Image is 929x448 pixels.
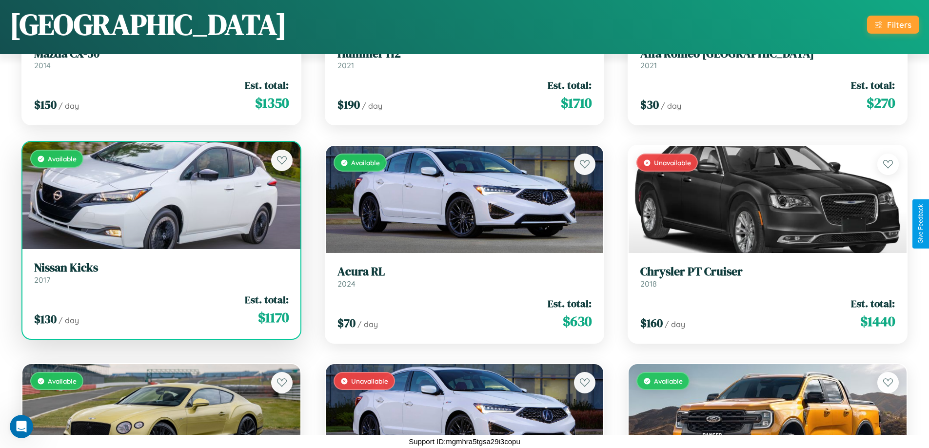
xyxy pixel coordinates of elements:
[34,60,51,70] span: 2014
[561,93,592,113] span: $ 1710
[860,312,895,331] span: $ 1440
[640,47,895,71] a: Alfa Romeo [GEOGRAPHIC_DATA]2021
[548,78,592,92] span: Est. total:
[337,279,356,289] span: 2024
[10,4,287,44] h1: [GEOGRAPHIC_DATA]
[654,377,683,385] span: Available
[245,292,289,307] span: Est. total:
[640,60,657,70] span: 2021
[337,265,592,279] h3: Acura RL
[661,101,681,111] span: / day
[640,315,663,331] span: $ 160
[917,204,924,244] div: Give Feedback
[255,93,289,113] span: $ 1350
[258,308,289,327] span: $ 1170
[34,261,289,275] h3: Nissan Kicks
[563,312,592,331] span: $ 630
[337,47,592,71] a: Hummer H22021
[640,47,895,61] h3: Alfa Romeo [GEOGRAPHIC_DATA]
[357,319,378,329] span: / day
[851,78,895,92] span: Est. total:
[34,261,289,285] a: Nissan Kicks2017
[337,265,592,289] a: Acura RL2024
[337,97,360,113] span: $ 190
[887,19,911,30] div: Filters
[654,158,691,167] span: Unavailable
[362,101,382,111] span: / day
[59,315,79,325] span: / day
[867,16,919,34] button: Filters
[640,97,659,113] span: $ 30
[548,296,592,311] span: Est. total:
[409,435,520,448] p: Support ID: mgmhra5tgsa29i3copu
[337,60,354,70] span: 2021
[34,47,289,71] a: Mazda CX-302014
[34,97,57,113] span: $ 150
[640,265,895,289] a: Chrysler PT Cruiser2018
[59,101,79,111] span: / day
[245,78,289,92] span: Est. total:
[337,315,356,331] span: $ 70
[665,319,685,329] span: / day
[48,377,77,385] span: Available
[48,155,77,163] span: Available
[351,377,388,385] span: Unavailable
[867,93,895,113] span: $ 270
[351,158,380,167] span: Available
[10,415,33,438] iframe: Intercom live chat
[34,311,57,327] span: $ 130
[851,296,895,311] span: Est. total:
[640,279,657,289] span: 2018
[34,275,50,285] span: 2017
[640,265,895,279] h3: Chrysler PT Cruiser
